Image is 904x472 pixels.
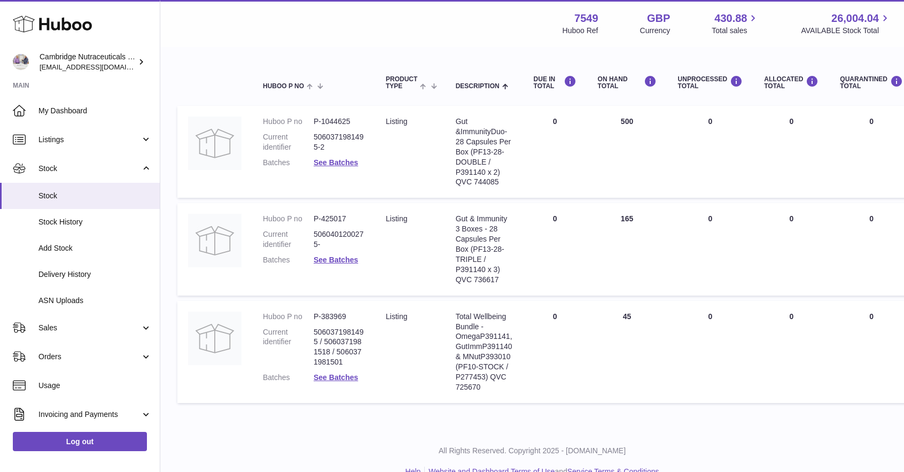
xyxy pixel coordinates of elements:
[753,301,829,403] td: 0
[314,373,358,382] a: See Batches
[523,301,587,403] td: 0
[314,256,358,264] a: See Batches
[38,381,152,391] span: Usage
[456,214,512,284] div: Gut & Immunity 3 Boxes - 28 Capsules Per Box (PF13-28-TRIPLE / P391140 x 3) QVC 736617
[563,26,598,36] div: Huboo Ref
[263,373,314,383] dt: Batches
[456,117,512,187] div: Gut & Immunity Duo-28 Capsules Per Box (PF13-28-DOUBLE / P391140 x 2) QVC 744085
[523,106,587,198] td: 0
[314,214,364,224] dd: P-425017
[714,11,747,26] span: 430.88
[263,214,314,224] dt: Huboo P no
[753,106,829,198] td: 0
[38,191,152,201] span: Stock
[38,243,152,253] span: Add Stock
[314,327,364,368] dd: 5060371981495 / 5060371981518 / 5060371981501
[263,312,314,322] dt: Huboo P no
[647,11,670,26] strong: GBP
[314,132,364,152] dd: 5060371981495-2
[38,217,152,227] span: Stock History
[801,11,891,36] a: 26,004.04 AVAILABLE Stock Total
[753,203,829,295] td: 0
[869,117,874,126] span: 0
[667,203,754,295] td: 0
[801,26,891,36] span: AVAILABLE Stock Total
[574,11,598,26] strong: 7549
[587,203,667,295] td: 165
[263,255,314,265] dt: Batches
[188,312,241,365] img: product image
[263,158,314,168] dt: Batches
[169,446,895,456] p: All Rights Reserved. Copyright 2025 - [DOMAIN_NAME]
[869,214,874,223] span: 0
[38,323,141,333] span: Sales
[13,54,29,70] img: qvc@camnutra.com
[869,312,874,321] span: 0
[314,158,358,167] a: See Batches
[38,296,152,306] span: ASN Uploads
[667,301,754,403] td: 0
[764,75,819,90] div: ALLOCATED Total
[263,229,314,250] dt: Current identifier
[587,106,667,198] td: 500
[534,75,576,90] div: DUE IN TOTAL
[831,11,879,26] span: 26,004.04
[40,63,157,71] span: [EMAIL_ADDRESS][DOMAIN_NAME]
[188,214,241,267] img: product image
[314,229,364,250] dd: 5060401200275-
[314,312,364,322] dd: P-383969
[188,117,241,170] img: product image
[38,106,152,116] span: My Dashboard
[38,352,141,362] span: Orders
[40,52,136,72] div: Cambridge Nutraceuticals Ltd
[38,409,141,420] span: Invoicing and Payments
[386,312,407,321] span: listing
[263,117,314,127] dt: Huboo P no
[386,76,417,90] span: Product Type
[38,269,152,280] span: Delivery History
[587,301,667,403] td: 45
[678,75,743,90] div: UNPROCESSED Total
[263,83,304,90] span: Huboo P no
[598,75,657,90] div: ON HAND Total
[263,132,314,152] dt: Current identifier
[263,327,314,368] dt: Current identifier
[840,75,903,90] div: QUARANTINED Total
[640,26,671,36] div: Currency
[13,432,147,451] a: Log out
[314,117,364,127] dd: P-1044625
[456,83,500,90] span: Description
[712,11,759,36] a: 430.88 Total sales
[386,214,407,223] span: listing
[667,106,754,198] td: 0
[712,26,759,36] span: Total sales
[38,135,141,145] span: Listings
[456,312,512,392] div: Total Wellbeing Bundle - OmegaP391141, GutImmP391140 & MNutP393010 (PF10-STOCK / P277453) QVC 725670
[523,203,587,295] td: 0
[386,117,407,126] span: listing
[38,164,141,174] span: Stock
